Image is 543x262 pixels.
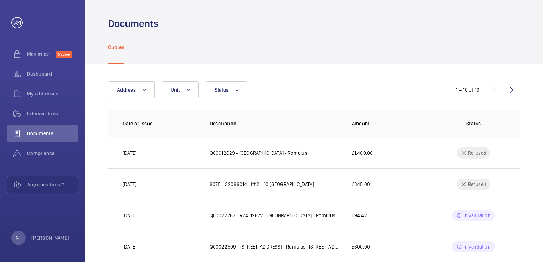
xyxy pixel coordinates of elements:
[27,90,78,97] span: My addresses
[117,87,136,93] span: Address
[123,243,136,250] p: [DATE]
[210,120,340,127] p: Description
[352,243,370,250] p: £800.00
[123,120,198,127] p: Date of issue
[56,51,72,58] span: Discover
[206,81,248,98] button: Status
[468,181,486,188] p: Refused
[108,81,155,98] button: Address
[171,87,180,93] span: Unit
[27,150,78,157] span: Compliance
[108,44,124,51] p: Quotes
[352,212,367,219] p: £94.42
[352,181,370,188] p: £345.00
[463,243,490,250] p: In validation
[27,181,78,188] span: Any questions ?
[27,130,78,137] span: Documents
[468,149,486,157] p: Refused
[210,181,314,188] p: 8075 - 32086014 Lift 2 - 10 [GEOGRAPHIC_DATA]
[108,17,158,30] h1: Documents
[210,212,340,219] p: Q00022767 - R24-12672 - [GEOGRAPHIC_DATA] - Romulus - Landing Door Unlocking Device
[210,243,340,250] p: Q00022509 - [STREET_ADDRESS] - Romulus- [STREET_ADDRESS] - SAFed tests.
[123,181,136,188] p: [DATE]
[456,86,479,93] div: 1 – 10 of 13
[463,212,490,219] p: In validation
[27,50,56,58] span: Maximize
[441,120,506,127] p: Status
[123,149,136,157] p: [DATE]
[352,120,430,127] p: Amount
[210,149,307,157] p: Q00012029 - [GEOGRAPHIC_DATA] - Romulus
[27,70,78,77] span: Dashboard
[16,234,21,241] p: NT
[123,212,136,219] p: [DATE]
[352,149,373,157] p: £1,400.00
[162,81,199,98] button: Unit
[31,234,70,241] p: [PERSON_NAME]
[27,110,78,117] span: Interventions
[215,87,229,93] span: Status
